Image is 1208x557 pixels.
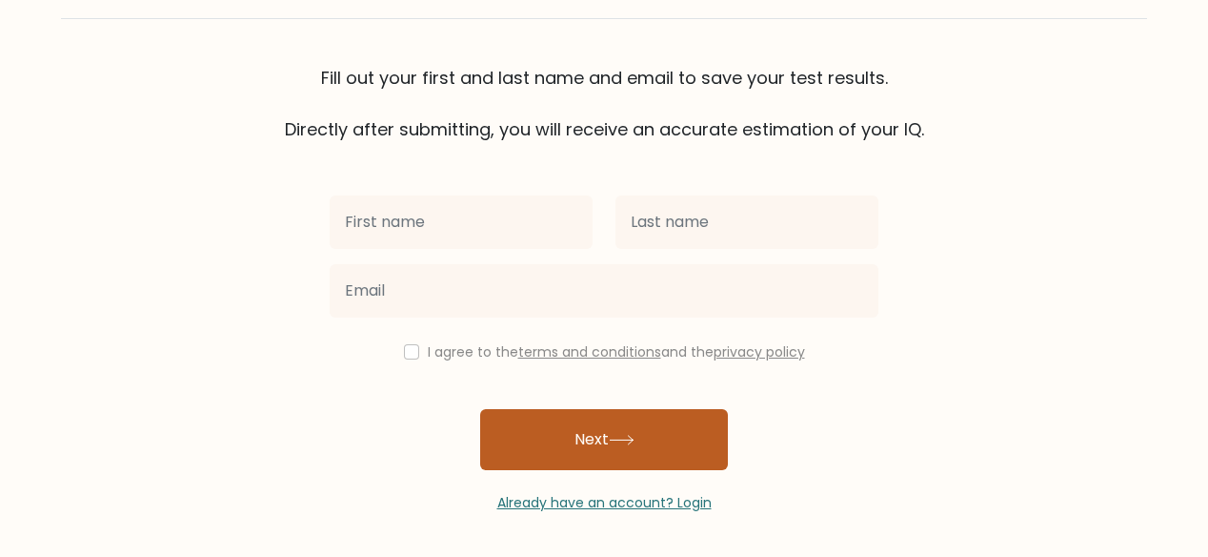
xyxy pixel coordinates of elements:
[61,65,1147,142] div: Fill out your first and last name and email to save your test results. Directly after submitting,...
[330,196,593,249] input: First name
[480,409,728,470] button: Next
[518,342,661,361] a: terms and conditions
[428,342,805,361] label: I agree to the and the
[330,264,878,318] input: Email
[497,493,712,512] a: Already have an account? Login
[615,196,878,249] input: Last name
[714,342,805,361] a: privacy policy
